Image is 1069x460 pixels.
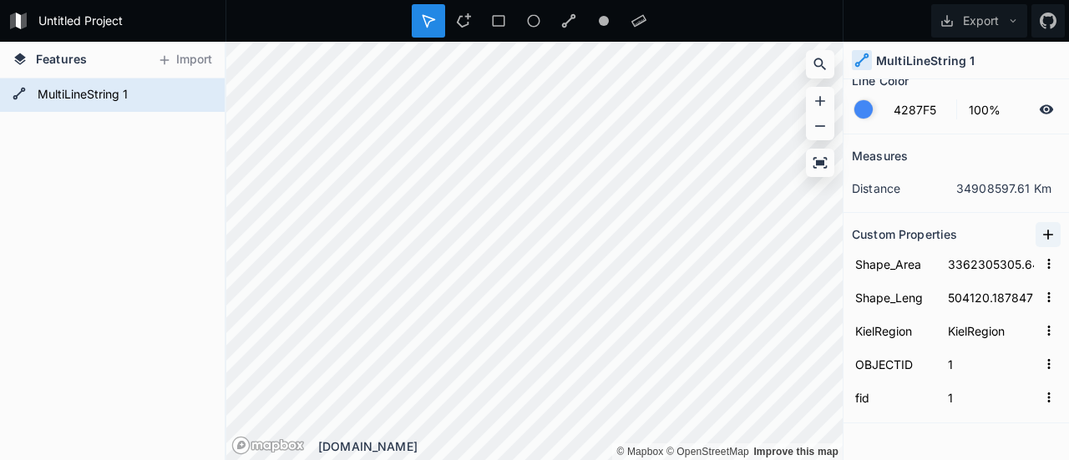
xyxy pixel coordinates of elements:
input: Empty [945,385,1037,410]
input: Empty [945,318,1037,343]
input: Name [852,285,936,310]
button: Import [149,47,220,73]
input: Name [852,351,936,377]
input: Empty [945,251,1037,276]
h2: Line Color [852,68,909,94]
a: OpenStreetMap [666,446,749,457]
input: Name [852,251,936,276]
input: Empty [945,285,1037,310]
a: Map feedback [753,446,838,457]
div: [DOMAIN_NAME] [318,437,843,455]
a: Mapbox [616,446,663,457]
dd: 34908597.61 Km [956,179,1061,197]
h2: Measures [852,143,908,169]
h4: MultiLineString 1 [876,52,975,69]
dt: distance [852,179,956,197]
input: Name [852,318,936,343]
span: Features [36,50,87,68]
a: Mapbox logo [231,436,305,455]
input: Empty [945,351,1037,377]
button: Export [931,4,1027,38]
input: Name [852,385,936,410]
h2: Custom Properties [852,221,957,247]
